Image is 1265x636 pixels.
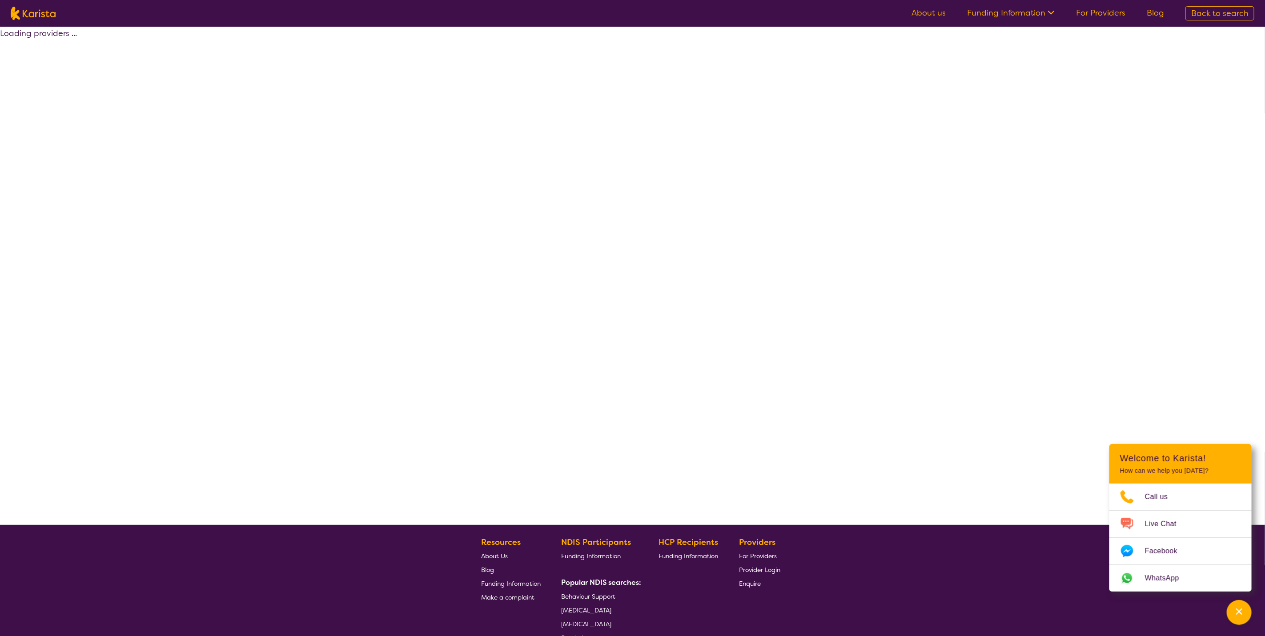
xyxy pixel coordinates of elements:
b: Providers [739,537,775,548]
a: Blog [1147,8,1164,18]
span: Provider Login [739,566,780,574]
a: Funding Information [967,8,1055,18]
img: Karista logo [11,7,56,20]
a: Blog [481,563,541,576]
span: Funding Information [562,552,621,560]
a: Funding Information [659,549,718,563]
a: Web link opens in a new tab. [1109,565,1252,592]
a: Provider Login [739,563,780,576]
a: Enquire [739,576,780,590]
a: Funding Information [481,576,541,590]
span: For Providers [739,552,777,560]
h2: Welcome to Karista! [1120,453,1241,464]
a: About us [912,8,946,18]
span: About Us [481,552,508,560]
span: Back to search [1191,8,1249,19]
span: Funding Information [481,580,541,588]
a: For Providers [739,549,780,563]
span: [MEDICAL_DATA] [562,620,612,628]
a: Make a complaint [481,590,541,604]
p: How can we help you [DATE]? [1120,467,1241,475]
span: Funding Information [659,552,718,560]
span: WhatsApp [1145,572,1190,585]
span: Call us [1145,490,1179,504]
a: Funding Information [562,549,638,563]
span: [MEDICAL_DATA] [562,606,612,614]
span: Enquire [739,580,761,588]
span: Blog [481,566,494,574]
a: Behaviour Support [562,589,638,603]
ul: Choose channel [1109,484,1252,592]
b: Resources [481,537,521,548]
a: [MEDICAL_DATA] [562,603,638,617]
span: Live Chat [1145,517,1187,531]
a: [MEDICAL_DATA] [562,617,638,631]
a: About Us [481,549,541,563]
span: Make a complaint [481,593,534,601]
span: Facebook [1145,544,1188,558]
span: Behaviour Support [562,592,616,600]
div: Channel Menu [1109,444,1252,592]
button: Channel Menu [1227,600,1252,625]
b: HCP Recipients [659,537,718,548]
a: For Providers [1076,8,1125,18]
a: Back to search [1185,6,1254,20]
b: Popular NDIS searches: [562,578,642,587]
b: NDIS Participants [562,537,631,548]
